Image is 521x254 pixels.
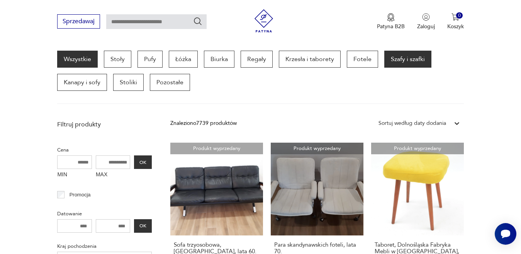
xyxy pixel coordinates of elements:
[417,23,435,30] p: Zaloguj
[96,169,131,181] label: MAX
[169,51,198,68] a: Łóżka
[134,219,152,233] button: OK
[57,169,92,181] label: MIN
[252,9,275,32] img: Patyna - sklep z meblami i dekoracjami vintage
[150,74,190,91] a: Pozostałe
[113,74,144,91] a: Stoliki
[137,51,163,68] a: Pufy
[384,51,431,68] a: Szafy i szafki
[57,19,100,25] a: Sprzedawaj
[447,23,464,30] p: Koszyk
[447,13,464,30] button: 0Koszyk
[70,191,91,199] p: Promocja
[57,146,152,154] p: Cena
[451,13,459,21] img: Ikona koszyka
[387,13,395,22] img: Ikona medalu
[204,51,234,68] a: Biurka
[57,14,100,29] button: Sprzedawaj
[57,242,152,251] p: Kraj pochodzenia
[347,51,378,68] a: Fotele
[193,17,202,26] button: Szukaj
[57,51,98,68] a: Wszystkie
[422,13,430,21] img: Ikonka użytkownika
[241,51,273,68] a: Regały
[377,13,405,30] a: Ikona medaluPatyna B2B
[377,13,405,30] button: Patyna B2B
[134,155,152,169] button: OK
[57,120,152,129] p: Filtruj produkty
[417,13,435,30] button: Zaloguj
[57,74,107,91] a: Kanapy i sofy
[456,12,463,19] div: 0
[279,51,341,68] a: Krzesła i taborety
[495,223,516,245] iframe: Smartsupp widget button
[377,23,405,30] p: Patyna B2B
[378,119,446,128] div: Sortuj według daty dodania
[170,119,237,128] div: Znaleziono 7739 produktów
[104,51,131,68] a: Stoły
[57,210,152,218] p: Datowanie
